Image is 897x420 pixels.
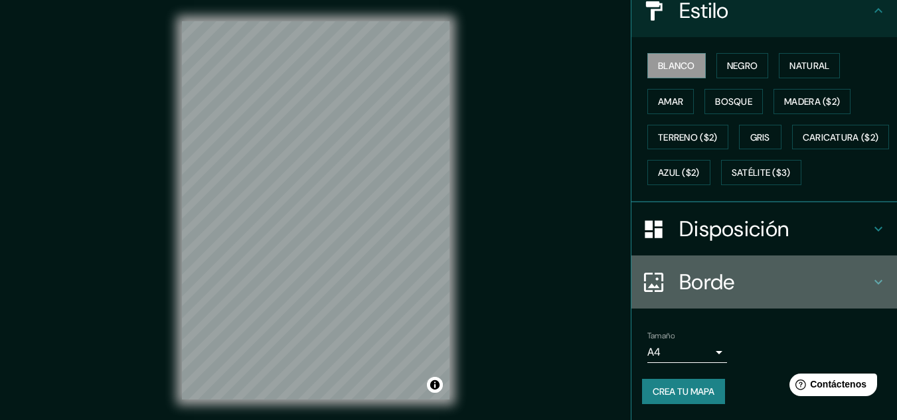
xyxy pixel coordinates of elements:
font: Bosque [715,96,752,107]
button: Gris [739,125,781,150]
div: Disposición [631,202,897,255]
button: Crea tu mapa [642,379,725,404]
button: Madera ($2) [774,89,851,114]
button: Natural [779,53,840,78]
button: Bosque [704,89,763,114]
iframe: Lanzador de widgets de ayuda [779,368,882,405]
font: Madera ($2) [784,96,840,107]
font: Satélite ($3) [732,167,791,179]
div: A4 [647,342,727,363]
font: Natural [789,60,829,72]
font: Caricatura ($2) [803,131,879,143]
font: Negro [727,60,758,72]
font: Disposición [679,215,789,243]
font: A4 [647,345,661,359]
font: Tamaño [647,330,675,341]
font: Blanco [658,60,695,72]
button: Activar o desactivar atribución [427,377,443,393]
font: Azul ($2) [658,167,700,179]
font: Crea tu mapa [653,385,714,397]
button: Terreno ($2) [647,125,728,150]
canvas: Mapa [182,21,449,399]
font: Terreno ($2) [658,131,718,143]
font: Borde [679,268,735,296]
font: Gris [750,131,770,143]
button: Blanco [647,53,706,78]
button: Caricatura ($2) [792,125,890,150]
button: Negro [716,53,769,78]
button: Azul ($2) [647,160,710,185]
button: Satélite ($3) [721,160,801,185]
button: Amar [647,89,694,114]
div: Borde [631,255,897,309]
font: Amar [658,96,683,107]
